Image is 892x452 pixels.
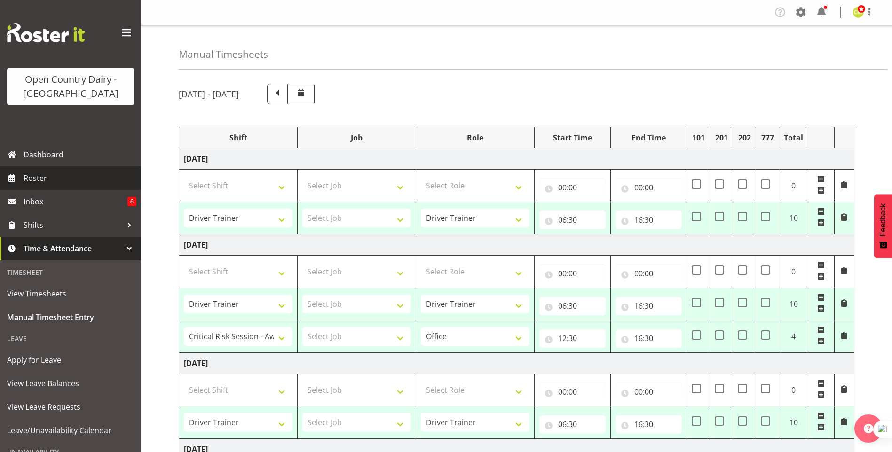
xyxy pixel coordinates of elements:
div: Leave [2,329,139,348]
div: 101 [692,132,705,143]
h5: [DATE] - [DATE] [179,89,239,99]
div: Open Country Dairy - [GEOGRAPHIC_DATA] [16,72,125,101]
td: 0 [779,256,808,288]
span: Feedback [879,203,887,236]
span: 6 [127,197,136,206]
input: Click to select... [616,264,682,283]
td: 0 [779,374,808,406]
img: Rosterit website logo [7,23,85,42]
span: Dashboard [24,148,136,162]
h4: Manual Timesheets [179,49,268,60]
td: 10 [779,288,808,320]
input: Click to select... [616,210,682,229]
input: Click to select... [539,382,606,401]
a: View Leave Balances [2,372,139,395]
td: 10 [779,202,808,234]
td: 10 [779,406,808,439]
div: Start Time [539,132,606,143]
a: Leave/Unavailability Calendar [2,419,139,442]
a: Apply for Leave [2,348,139,372]
input: Click to select... [616,415,682,434]
span: Time & Attendance [24,242,122,256]
input: Click to select... [616,178,682,197]
input: Click to select... [539,264,606,283]
a: View Timesheets [2,282,139,305]
td: 4 [779,320,808,353]
div: 777 [761,132,774,143]
button: Feedback - Show survey [874,194,892,258]
span: Apply for Leave [7,353,134,367]
span: View Leave Requests [7,400,134,414]
span: Leave/Unavailability Calendar [7,423,134,437]
span: Inbox [24,195,127,209]
div: Shift [184,132,292,143]
input: Click to select... [616,382,682,401]
div: Timesheet [2,263,139,282]
span: View Timesheets [7,287,134,301]
span: Shifts [24,218,122,232]
div: 202 [738,132,751,143]
div: End Time [616,132,682,143]
img: corey-millan10439.jpg [853,7,864,18]
span: Roster [24,171,136,185]
input: Click to select... [616,329,682,348]
div: Job [302,132,411,143]
input: Click to select... [539,329,606,348]
input: Click to select... [539,178,606,197]
td: [DATE] [179,148,854,170]
span: Manual Timesheet Entry [7,310,134,324]
td: [DATE] [179,353,854,374]
input: Click to select... [616,296,682,315]
input: Click to select... [539,296,606,315]
span: View Leave Balances [7,376,134,390]
input: Click to select... [539,210,606,229]
input: Click to select... [539,415,606,434]
div: 201 [715,132,728,143]
td: 0 [779,170,808,202]
a: View Leave Requests [2,395,139,419]
div: Total [784,132,803,143]
a: Manual Timesheet Entry [2,305,139,329]
img: help-xxl-2.png [864,424,873,433]
div: Role [421,132,529,143]
td: [DATE] [179,234,854,256]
